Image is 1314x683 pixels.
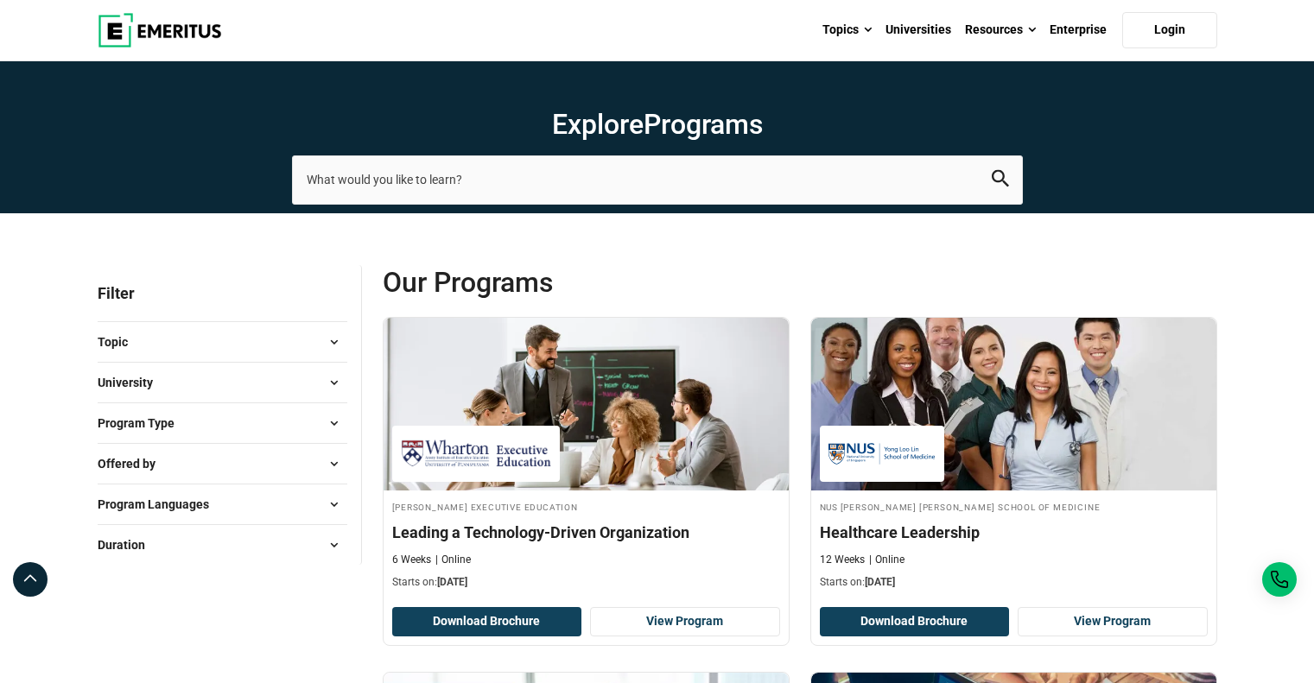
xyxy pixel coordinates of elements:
h4: Healthcare Leadership [820,522,1208,543]
h4: Leading a Technology-Driven Organization [392,522,780,543]
img: Wharton Executive Education [401,434,551,473]
a: View Program [1018,607,1208,636]
a: search [992,174,1009,191]
span: Programs [644,108,763,141]
h4: NUS [PERSON_NAME] [PERSON_NAME] School of Medicine [820,499,1208,514]
span: Program Languages [98,495,223,514]
button: Program Languages [98,491,347,517]
p: Online [869,553,905,567]
input: search-page [292,155,1023,204]
span: Program Type [98,414,188,433]
h4: [PERSON_NAME] Executive Education [392,499,780,514]
span: University [98,373,167,392]
span: Our Programs [383,265,800,300]
button: Duration [98,532,347,558]
button: search [992,170,1009,190]
span: Duration [98,535,159,554]
a: Leadership Course by Wharton Executive Education - September 30, 2025 Wharton Executive Education... [384,318,789,599]
p: 6 Weeks [392,553,431,567]
span: [DATE] [865,576,895,588]
a: Leadership Course by NUS Yong Loo Lin School of Medicine - September 30, 2025 NUS Yong Loo Lin Sc... [811,318,1216,599]
p: Starts on: [392,575,780,590]
p: Starts on: [820,575,1208,590]
span: Topic [98,332,142,351]
button: University [98,370,347,395]
button: Download Brochure [392,607,582,636]
p: 12 Weeks [820,553,865,567]
span: Offered by [98,454,169,473]
img: Healthcare Leadership | Online Leadership Course [811,318,1216,490]
button: Topic [98,329,347,355]
a: Login [1122,12,1217,48]
button: Program Type [98,410,347,436]
button: Download Brochure [820,607,1010,636]
span: [DATE] [437,576,467,588]
button: Offered by [98,451,347,477]
p: Filter [98,265,347,321]
a: View Program [590,607,780,636]
img: Leading a Technology-Driven Organization | Online Leadership Course [384,318,789,490]
p: Online [435,553,471,567]
h1: Explore [292,107,1023,142]
img: NUS Yong Loo Lin School of Medicine [828,434,936,473]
